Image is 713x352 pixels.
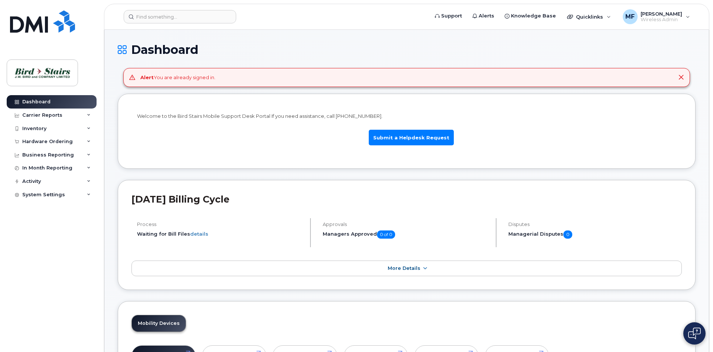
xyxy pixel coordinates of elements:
[388,265,420,271] span: More Details
[190,231,208,237] a: details
[140,74,215,81] div: You are already signed in.
[137,230,304,238] li: Waiting for Bill Files
[118,43,696,56] h1: Dashboard
[131,194,682,205] h2: [DATE] Billing Cycle
[323,230,489,239] h5: Managers Approved
[140,74,154,80] strong: Alert
[508,230,682,239] h5: Managerial Disputes
[137,113,676,120] p: Welcome to the Bird Stairs Mobile Support Desk Portal If you need assistance, call [PHONE_NUMBER].
[323,222,489,227] h4: Approvals
[688,327,701,339] img: Open chat
[369,130,454,146] a: Submit a Helpdesk Request
[563,230,572,239] span: 0
[137,222,304,227] h4: Process
[377,230,395,239] span: 0 of 0
[132,315,186,332] a: Mobility Devices
[508,222,682,227] h4: Disputes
